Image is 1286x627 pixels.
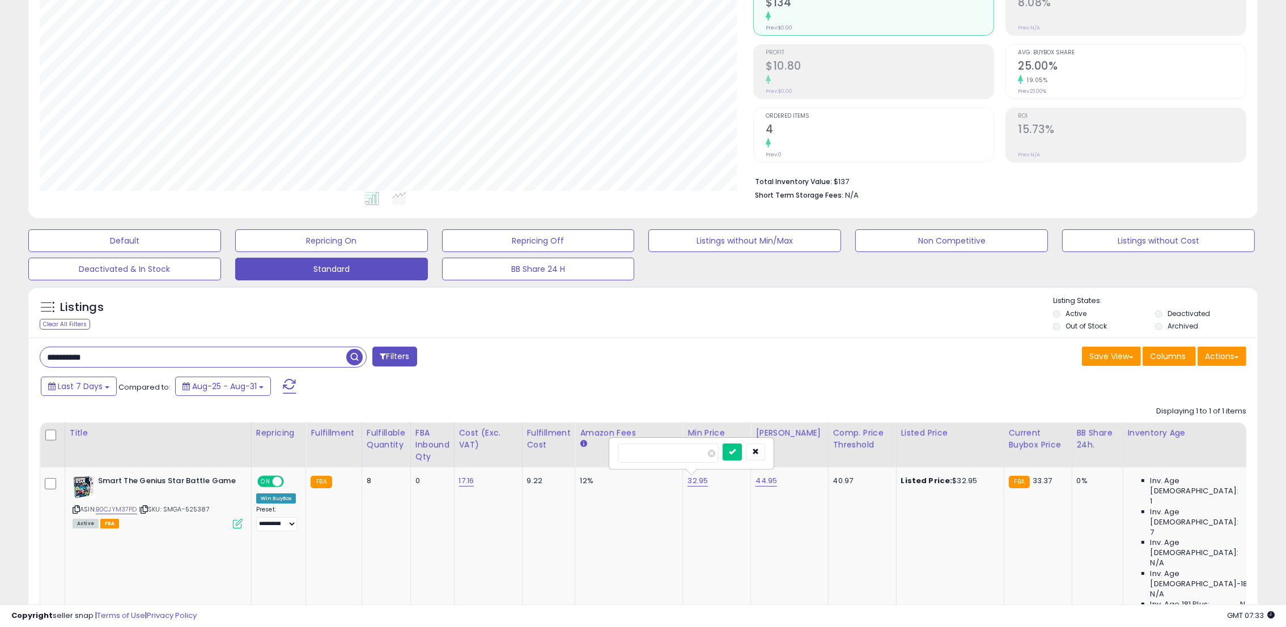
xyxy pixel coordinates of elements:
[766,113,994,120] span: Ordered Items
[311,476,332,488] small: FBA
[766,24,792,31] small: Prev: $0.00
[755,174,1238,187] li: $137
[28,258,221,280] button: Deactivated & In Stock
[527,476,567,486] div: 9.22
[833,476,888,486] div: 40.97
[1066,321,1107,331] label: Out of Stock
[1018,113,1246,120] span: ROI
[855,229,1048,252] button: Non Competitive
[58,381,103,392] span: Last 7 Days
[1143,347,1196,366] button: Columns
[1151,527,1155,538] span: 7
[459,427,517,451] div: Cost (Exc. VAT)
[756,475,777,487] a: 44.95
[96,505,137,514] a: B0CJYM37PD
[901,427,999,439] div: Listed Price
[580,427,678,439] div: Amazon Fees
[1077,476,1114,486] div: 0%
[648,229,841,252] button: Listings without Min/Max
[415,427,449,463] div: FBA inbound Qty
[766,59,994,75] h2: $10.80
[1018,50,1246,56] span: Avg. Buybox Share
[1151,569,1254,589] span: Inv. Age [DEMOGRAPHIC_DATA]-180:
[901,475,953,486] b: Listed Price:
[1151,599,1210,609] span: Inv. Age 181 Plus:
[845,190,859,201] span: N/A
[1053,296,1258,306] p: Listing States:
[442,229,635,252] button: Repricing Off
[235,229,428,252] button: Repricing On
[98,476,236,489] b: Smart The Genius Star Battle Game
[118,382,171,393] span: Compared to:
[766,50,994,56] span: Profit
[11,611,197,621] div: seller snap | |
[147,610,197,621] a: Privacy Policy
[1168,321,1198,331] label: Archived
[256,506,298,531] div: Preset:
[1033,475,1052,486] span: 33.37
[41,377,117,396] button: Last 7 Days
[256,493,296,504] div: Win BuyBox
[73,476,243,527] div: ASIN:
[415,476,445,486] div: 0
[766,123,994,138] h2: 4
[311,427,356,439] div: Fulfillment
[1151,558,1164,568] span: N/A
[755,177,832,186] b: Total Inventory Value:
[97,610,145,621] a: Terms of Use
[1151,589,1164,599] span: N/A
[1062,229,1255,252] button: Listings without Cost
[1018,123,1246,138] h2: 15.73%
[1241,599,1254,609] span: N/A
[766,88,792,95] small: Prev: $0.00
[1168,309,1210,318] label: Deactivated
[687,427,746,439] div: Min Price
[459,475,474,487] a: 17.16
[527,427,571,451] div: Fulfillment Cost
[175,377,271,396] button: Aug-25 - Aug-31
[73,476,95,498] img: 51QGyAD9+vL._SL40_.jpg
[1082,347,1141,366] button: Save View
[1227,610,1275,621] span: 2025-09-10 07:33 GMT
[1128,427,1258,439] div: Inventory Age
[372,347,417,366] button: Filters
[1018,151,1040,158] small: Prev: N/A
[1151,538,1254,558] span: Inv. Age [DEMOGRAPHIC_DATA]:
[367,427,406,451] div: Fulfillable Quantity
[70,427,247,439] div: Title
[833,427,892,451] div: Comp. Price Threshold
[139,505,210,514] span: | SKU: SMGA-525387
[580,439,587,449] small: Amazon Fees.
[1151,507,1254,527] span: Inv. Age [DEMOGRAPHIC_DATA]:
[1009,427,1067,451] div: Current Buybox Price
[40,319,90,330] div: Clear All Filters
[1066,309,1086,318] label: Active
[766,151,782,158] small: Prev: 0
[1150,351,1186,362] span: Columns
[1018,24,1040,31] small: Prev: N/A
[1156,406,1246,417] div: Displaying 1 to 1 of 1 items
[1009,476,1030,488] small: FBA
[901,476,995,486] div: $32.95
[1023,76,1047,84] small: 19.05%
[1077,427,1118,451] div: BB Share 24h.
[687,475,708,487] a: 32.95
[100,519,120,528] span: FBA
[1151,476,1254,496] span: Inv. Age [DEMOGRAPHIC_DATA]:
[282,477,300,487] span: OFF
[256,427,302,439] div: Repricing
[1018,59,1246,75] h2: 25.00%
[580,476,674,486] div: 12%
[60,300,104,315] h5: Listings
[756,427,823,439] div: [PERSON_NAME]
[1018,88,1046,95] small: Prev: 21.00%
[442,258,635,280] button: BB Share 24 H
[28,229,221,252] button: Default
[11,610,53,621] strong: Copyright
[367,476,402,486] div: 8
[73,519,99,528] span: All listings currently available for purchase on Amazon
[192,381,257,392] span: Aug-25 - Aug-31
[755,190,843,200] b: Short Term Storage Fees:
[235,258,428,280] button: Standard
[258,477,273,487] span: ON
